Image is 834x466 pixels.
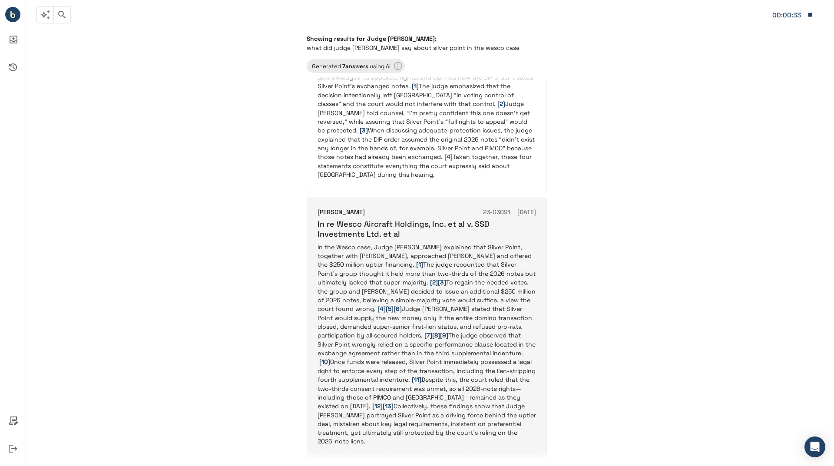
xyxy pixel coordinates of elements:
div: Matter: 041486.0001 [772,10,803,21]
span: [2] [430,278,438,286]
span: [5] [386,305,394,313]
span: [2] [497,100,505,108]
span: [13] [383,402,394,410]
span: [7] [424,331,432,339]
h6: 23-03091 [483,208,510,217]
span: [11] [412,376,421,383]
h6: [PERSON_NAME] [318,208,365,217]
span: [10] [319,358,330,366]
span: [12] [372,402,383,410]
span: [8] [432,331,440,339]
span: [9] [440,331,448,339]
h6: Showing results for Judge [PERSON_NAME]: [307,35,553,43]
span: [3] [360,126,368,134]
b: 7 answer s [342,63,368,70]
p: what did judge [PERSON_NAME] say about silver point in the wesco case [307,43,553,52]
h6: In re Wesco Aircraft Holdings, Inc. et al v. SSD Investments Ltd. et al [318,219,536,239]
span: [1] [412,82,419,90]
p: In the Wesco case, Judge [PERSON_NAME] explained that Silver Point, together with [PERSON_NAME], ... [318,243,536,446]
span: [3] [438,278,446,286]
span: [4] [377,305,386,313]
div: Learn more about your results [307,59,405,73]
span: [1] [416,261,423,268]
span: [6] [394,305,402,313]
span: [4] [444,153,453,161]
div: Open Intercom Messenger [804,436,825,457]
span: Generated using AI [307,63,396,70]
h6: [DATE] [517,208,536,217]
p: Judge [PERSON_NAME] remarks in this Wesco Aircraft hearing show that the court viewed Silver Poin... [318,56,536,179]
button: Matter: 041486.0001 [768,6,817,24]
